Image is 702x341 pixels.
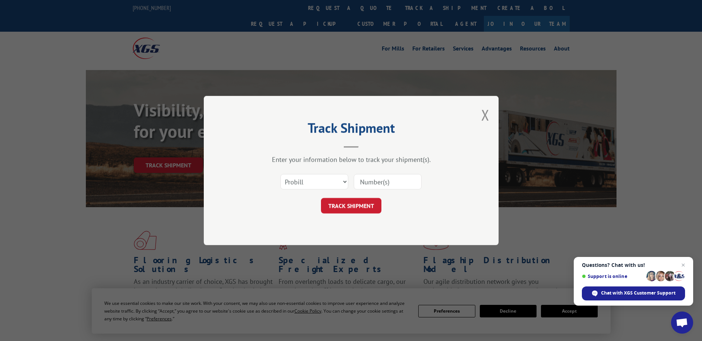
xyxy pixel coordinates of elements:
[481,105,489,125] button: Close modal
[354,174,422,189] input: Number(s)
[582,286,685,300] div: Chat with XGS Customer Support
[582,262,685,268] span: Questions? Chat with us!
[241,155,462,164] div: Enter your information below to track your shipment(s).
[582,274,644,279] span: Support is online
[241,123,462,137] h2: Track Shipment
[679,261,688,269] span: Close chat
[321,198,381,213] button: TRACK SHIPMENT
[671,312,693,334] div: Open chat
[601,290,675,296] span: Chat with XGS Customer Support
